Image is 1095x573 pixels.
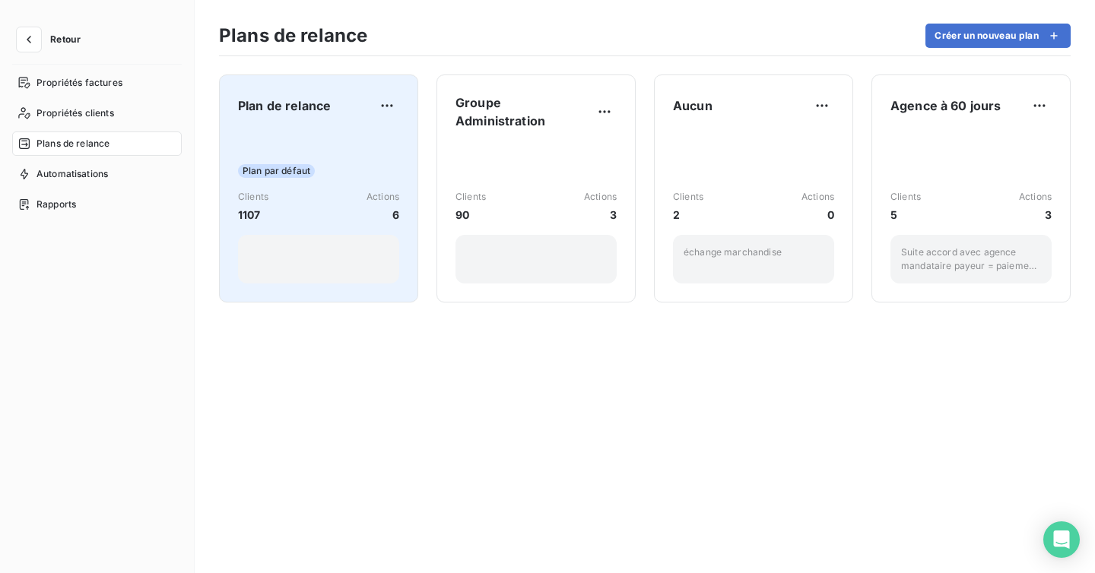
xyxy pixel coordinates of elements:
span: Plan par défaut [238,164,315,178]
a: Propriétés clients [12,101,182,125]
a: Propriétés factures [12,71,182,95]
span: Actions [1019,190,1052,204]
span: 1107 [238,207,268,223]
p: échange marchandise [684,245,824,259]
span: Clients [238,190,268,204]
span: Groupe Administration [455,93,592,130]
span: Agence à 60 jours [890,97,1001,115]
div: Open Intercom Messenger [1043,521,1080,558]
span: 3 [1019,207,1052,223]
a: Rapports [12,192,182,217]
span: 90 [455,207,486,223]
span: Rapports [36,198,76,211]
span: 2 [673,207,703,223]
span: Clients [890,190,921,204]
p: Suite accord avec agence mandataire payeur = paiement à 60 jours [901,245,1041,273]
span: Clients [673,190,703,204]
span: Actions [367,190,399,204]
span: 5 [890,207,921,223]
span: 0 [801,207,834,223]
span: Automatisations [36,167,108,181]
span: Propriétés clients [36,106,114,120]
a: Plans de relance [12,131,182,156]
span: Clients [455,190,486,204]
span: Propriétés factures [36,76,122,90]
span: 3 [584,207,617,223]
span: Actions [584,190,617,204]
h3: Plans de relance [219,22,367,49]
button: Retour [12,27,93,52]
span: Actions [801,190,834,204]
a: Automatisations [12,162,182,186]
span: Plan de relance [238,97,331,115]
span: Retour [50,35,81,44]
span: Plans de relance [36,137,109,150]
span: 6 [367,207,399,223]
button: Créer un nouveau plan [925,24,1071,48]
span: Aucun [673,97,713,115]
